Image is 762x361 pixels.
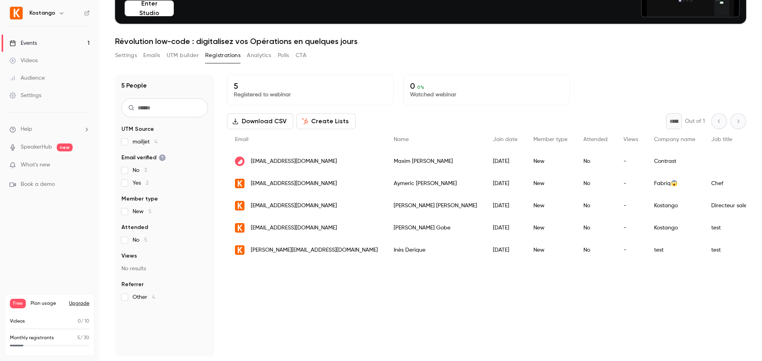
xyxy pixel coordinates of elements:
[646,195,703,217] div: Kostango
[227,113,293,129] button: Download CSV
[121,195,158,203] span: Member type
[235,201,244,210] img: kostango.com
[121,125,154,133] span: UTM Source
[133,236,147,244] span: No
[10,299,26,308] span: Free
[133,208,152,216] span: New
[616,172,646,195] div: -
[386,239,485,261] div: Inès Derique
[616,195,646,217] div: -
[525,172,575,195] div: New
[144,237,147,243] span: 5
[133,179,148,187] span: Yes
[144,168,147,173] span: 3
[21,161,50,169] span: What's new
[10,74,45,82] div: Audience
[646,239,703,261] div: test
[235,157,244,166] img: getcontrast.io
[525,239,575,261] div: New
[485,150,525,172] div: [DATE]
[575,217,616,239] div: No
[115,49,137,62] button: Settings
[125,0,174,16] button: Enter Studio
[485,195,525,217] div: [DATE]
[386,172,485,195] div: Aymeric [PERSON_NAME]
[525,195,575,217] div: New
[133,138,158,146] span: mailjet
[410,81,563,91] p: 0
[121,281,144,288] span: Referrer
[121,81,147,90] h1: 5 People
[485,239,525,261] div: [DATE]
[148,209,152,214] span: 5
[234,91,387,99] p: Registered to webinar
[251,224,337,232] span: [EMAIL_ADDRESS][DOMAIN_NAME]
[78,318,89,325] p: / 10
[10,334,54,342] p: Monthly registrants
[711,137,732,142] span: Job title
[394,137,409,142] span: Name
[121,154,166,162] span: Email verified
[525,150,575,172] div: New
[703,195,757,217] div: Directeur sales
[251,180,337,188] span: [EMAIL_ADDRESS][DOMAIN_NAME]
[10,39,37,47] div: Events
[575,172,616,195] div: No
[133,166,147,174] span: No
[616,150,646,172] div: -
[296,49,306,62] button: CTA
[115,36,746,46] h1: Révolution low-code : digitalisez vos Opérations en quelques jours
[235,223,244,233] img: kostango.com
[57,143,73,151] span: new
[575,150,616,172] div: No
[235,137,248,142] span: Email
[77,336,80,340] span: 5
[646,217,703,239] div: Kostango
[133,293,155,301] span: Other
[616,217,646,239] div: -
[575,195,616,217] div: No
[410,91,563,99] p: Watched webinar
[235,245,244,255] img: kostango.com
[296,113,356,129] button: Create Lists
[525,217,575,239] div: New
[575,239,616,261] div: No
[10,7,23,19] img: Kostango
[251,202,337,210] span: [EMAIL_ADDRESS][DOMAIN_NAME]
[31,300,64,307] span: Plan usage
[143,49,160,62] button: Emails
[21,180,55,189] span: Book a demo
[703,239,757,261] div: test
[417,84,424,90] span: 0 %
[10,92,41,99] div: Settings
[251,157,337,166] span: [EMAIL_ADDRESS][DOMAIN_NAME]
[21,125,32,134] span: Help
[10,318,25,325] p: Videos
[583,137,608,142] span: Attended
[205,49,241,62] button: Registrations
[386,150,485,172] div: Maxim [PERSON_NAME]
[154,139,158,145] span: 4
[77,334,89,342] p: / 30
[29,9,55,17] h6: Kostango
[121,125,208,301] section: facet-groups
[493,137,518,142] span: Join date
[251,246,378,254] span: [PERSON_NAME][EMAIL_ADDRESS][DOMAIN_NAME]
[485,172,525,195] div: [DATE]
[654,137,695,142] span: Company name
[78,319,81,324] span: 0
[21,143,52,151] a: SpeakerHub
[646,172,703,195] div: Fabriq😱
[386,195,485,217] div: [PERSON_NAME] [PERSON_NAME]
[703,172,757,195] div: Chef
[703,217,757,239] div: test
[121,252,137,260] span: Views
[623,137,638,142] span: Views
[533,137,568,142] span: Member type
[152,294,155,300] span: 4
[278,49,289,62] button: Polls
[485,217,525,239] div: [DATE]
[10,57,38,65] div: Videos
[121,223,148,231] span: Attended
[167,49,199,62] button: UTM builder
